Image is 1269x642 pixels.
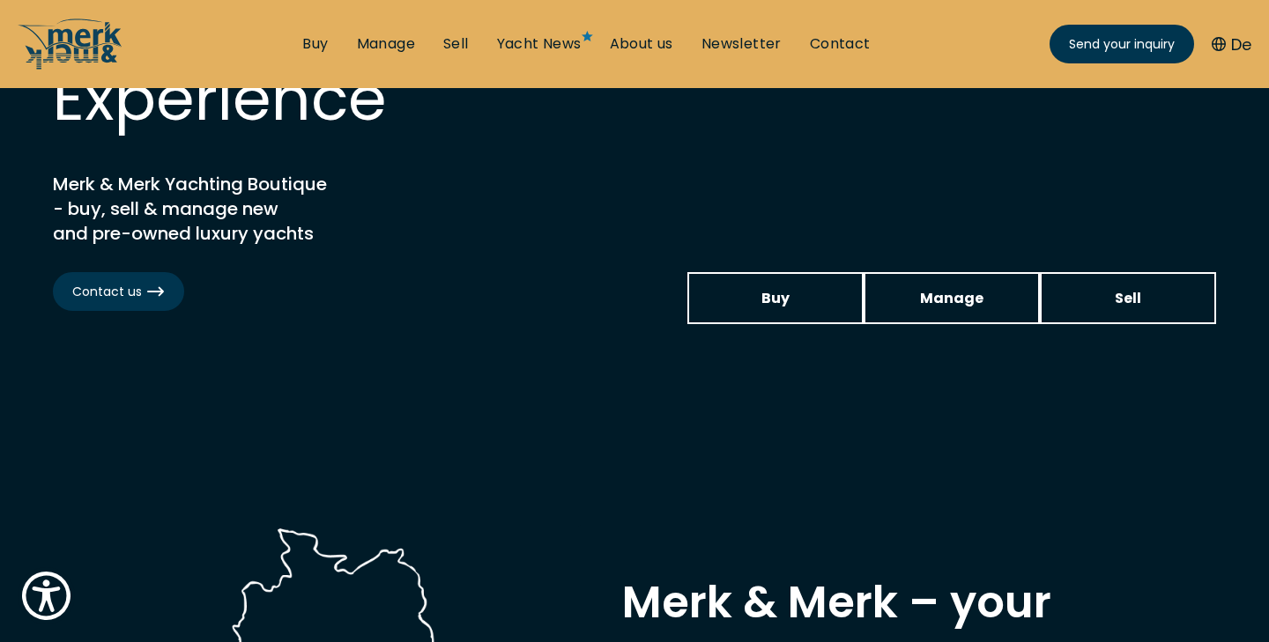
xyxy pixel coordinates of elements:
a: Manage [864,272,1040,324]
h2: Merk & Merk Yachting Boutique - buy, sell & manage new and pre-owned luxury yachts [53,172,493,246]
a: / [18,55,123,76]
span: Manage [920,287,983,309]
a: Buy [302,34,328,54]
a: Manage [357,34,415,54]
span: Buy [761,287,790,309]
a: Contact us [53,272,184,311]
a: Yacht News [497,34,582,54]
a: Buy [687,272,864,324]
a: Sell [1040,272,1216,324]
a: Newsletter [701,34,782,54]
span: Send your inquiry [1069,35,1175,54]
span: Contact us [72,283,165,301]
a: About us [610,34,673,54]
span: Sell [1115,287,1141,309]
a: Sell [443,34,469,54]
button: Show Accessibility Preferences [18,567,75,624]
a: Contact [810,34,871,54]
button: De [1212,33,1251,56]
a: Send your inquiry [1050,25,1194,63]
